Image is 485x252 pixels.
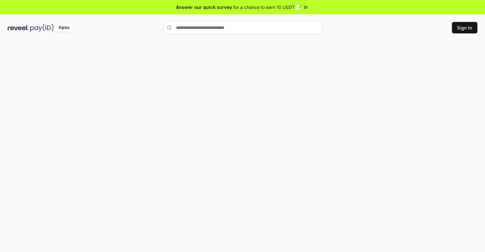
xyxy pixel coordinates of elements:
[55,24,73,32] div: Alpha
[233,4,301,10] span: for a chance to earn 10 USDT 📝
[30,24,54,32] img: pay_id
[176,4,232,10] span: Answer our quick survey
[8,24,29,32] img: reveel_dark
[452,22,477,33] button: Sign In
